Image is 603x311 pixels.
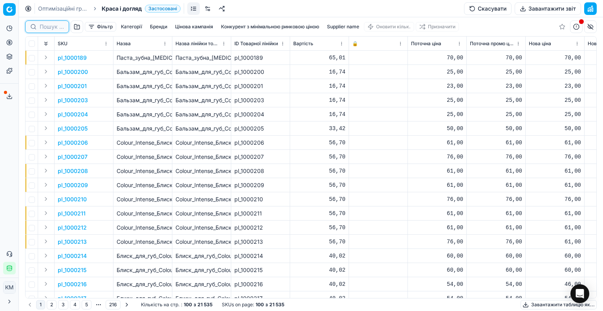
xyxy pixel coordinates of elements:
[175,294,228,302] div: Блиск_для_губ_Colour_Intense_Pop_Neon_[MEDICAL_DATA]_10_мл_(02_екзотик)
[234,195,287,203] div: pl_1000210
[470,266,522,274] div: 60,00
[529,280,581,288] div: 46,00
[172,22,216,31] button: Цінова кампанія
[411,125,463,132] div: 50,00
[256,302,264,308] strong: 100
[47,300,57,309] button: 2
[411,110,463,118] div: 25,00
[175,110,228,118] div: Бальзам_для_губ_Colour_Intense_Balamce_5_г_(01_ваніль)
[58,224,87,232] p: pl_1000212
[234,252,287,260] div: pl_1000214
[293,238,345,246] div: 56,70
[411,181,463,189] div: 61,00
[175,82,228,90] div: Бальзам_для_губ_Colour_Intense_Balamce_5_г_(04_чорниця)
[41,251,51,260] button: Expand
[40,23,64,31] input: Пошук по SKU або назві
[411,82,463,90] div: 23,00
[234,266,287,274] div: pl_1000215
[117,139,169,147] p: Colour_Intense_Блиск_для_губ__Jelly_Gloss_відтінок_09_глянець_пісок_6_мл
[222,302,254,308] span: SKUs on page :
[58,252,87,260] button: pl_1000214
[570,284,589,303] div: Open Intercom Messenger
[234,167,287,175] div: pl_1000208
[470,210,522,217] div: 61,00
[470,238,522,246] div: 76,00
[175,238,228,246] div: Colour_Intense_Блиск_для_губ__Jelly_Gloss_глянець_відтінок_11_(голографік)_6_мл_
[118,22,145,31] button: Категорії
[293,54,345,62] div: 65,01
[293,252,345,260] div: 40,02
[529,96,581,104] div: 25,00
[117,238,169,246] p: Colour_Intense_Блиск_для_губ__Jelly_Gloss_глянець_відтінок_11_(голографік)_6_мл_
[234,210,287,217] div: pl_1000211
[175,40,220,47] span: Назва лінійки товарів
[4,282,15,293] span: КM
[293,68,345,76] div: 16,74
[411,294,463,302] div: 54,00
[293,167,345,175] div: 56,70
[58,54,87,62] button: pl_1000189
[411,167,463,175] div: 61,00
[269,302,284,308] strong: 21 535
[41,180,51,190] button: Expand
[175,181,228,189] div: Colour_Intense_Блиск_для_губ__Jelly_Gloss__глянець_відтінок_04_(шимер_рум'янець)_6_мл
[117,294,169,302] p: Блиск_для_губ_Colour_Intense_Pop_Neon_[MEDICAL_DATA]_10_мл_(02_екзотик)
[85,22,116,31] button: Фільтр
[234,224,287,232] div: pl_1000212
[58,110,88,118] button: pl_1000204
[529,82,581,90] div: 23,00
[175,125,228,132] div: Бальзам_для_губ_Colour_Intense_SOS_complex_5_г
[470,252,522,260] div: 60,00
[58,82,87,90] button: pl_1000201
[175,96,228,104] div: Бальзам_для_губ_Colour_Intense_Balamce_5_г_(02_ківі)
[218,22,322,31] button: Конкурент з мінімальною ринковою ціною
[470,40,514,47] span: Поточна промо ціна
[529,252,581,260] div: 60,00
[117,40,131,47] span: Назва
[293,181,345,189] div: 56,70
[58,266,86,274] p: pl_1000215
[70,300,80,309] button: 4
[175,167,228,175] div: Colour_Intense_Блиск_для_губ__Jelly_Gloss_глянець_відтінок_06_(шимер_рожевий)_6_мл
[529,110,581,118] div: 25,00
[234,40,278,47] span: ID Товарної лінійки
[145,5,181,13] span: Застосовані
[175,224,228,232] div: Colour_Intense_Блиск_для_губ__Jelly_Gloss_глянець_відтінок_13_(перець)_6_мл_
[411,195,463,203] div: 76,00
[41,237,51,246] button: Expand
[175,54,228,62] div: Паста_зубна_[MEDICAL_DATA]_Triple_protection_Fresh&Minty_100_мл
[470,54,522,62] div: 70,00
[41,67,51,76] button: Expand
[293,139,345,147] div: 56,70
[529,40,551,47] span: Нова ціна
[470,195,522,203] div: 76,00
[411,280,463,288] div: 54,00
[58,125,88,132] button: pl_1000205
[41,81,51,90] button: Expand
[41,265,51,274] button: Expand
[293,280,345,288] div: 40,02
[293,266,345,274] div: 40,02
[117,181,169,189] p: Colour_Intense_Блиск_для_губ__Jelly_Gloss__глянець_відтінок_04_(шимер_рум'янець)_6_мл
[529,210,581,217] div: 61,00
[234,139,287,147] div: pl_1000206
[293,210,345,217] div: 56,70
[175,195,228,203] div: Colour_Intense_Блиск_для_губ__Jelly_Gloss_гдянець_відтінок_03_(шимер_персик)6_мл
[411,153,463,161] div: 76,00
[411,96,463,104] div: 25,00
[58,167,88,175] p: pl_1000208
[175,280,228,288] div: Блиск_для_губ_Colour_Intense_Pop_Neon_[MEDICAL_DATA]_10_мл_(03_банан)
[117,153,169,161] p: Colour_Intense_Блиск_для_губ__Jelly_Gloss_глянець_відтінок_08_(шимер_морозний)_6_мл
[41,152,51,161] button: Expand
[352,40,358,47] span: 🔒
[117,82,169,90] p: Бальзам_для_губ_Colour_Intense_Balamce_5_г_(04_чорниця)
[25,300,35,309] button: Go to previous page
[41,293,51,303] button: Expand
[529,139,581,147] div: 61,00
[102,5,181,13] span: Краса і доглядЗастосовані
[117,252,169,260] p: Блиск_для_губ_Colour_Intense_Pop_Neon_[MEDICAL_DATA]_10_мл_(05_ягода)
[41,123,51,133] button: Expand
[58,210,86,217] button: pl_1000211
[411,266,463,274] div: 60,00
